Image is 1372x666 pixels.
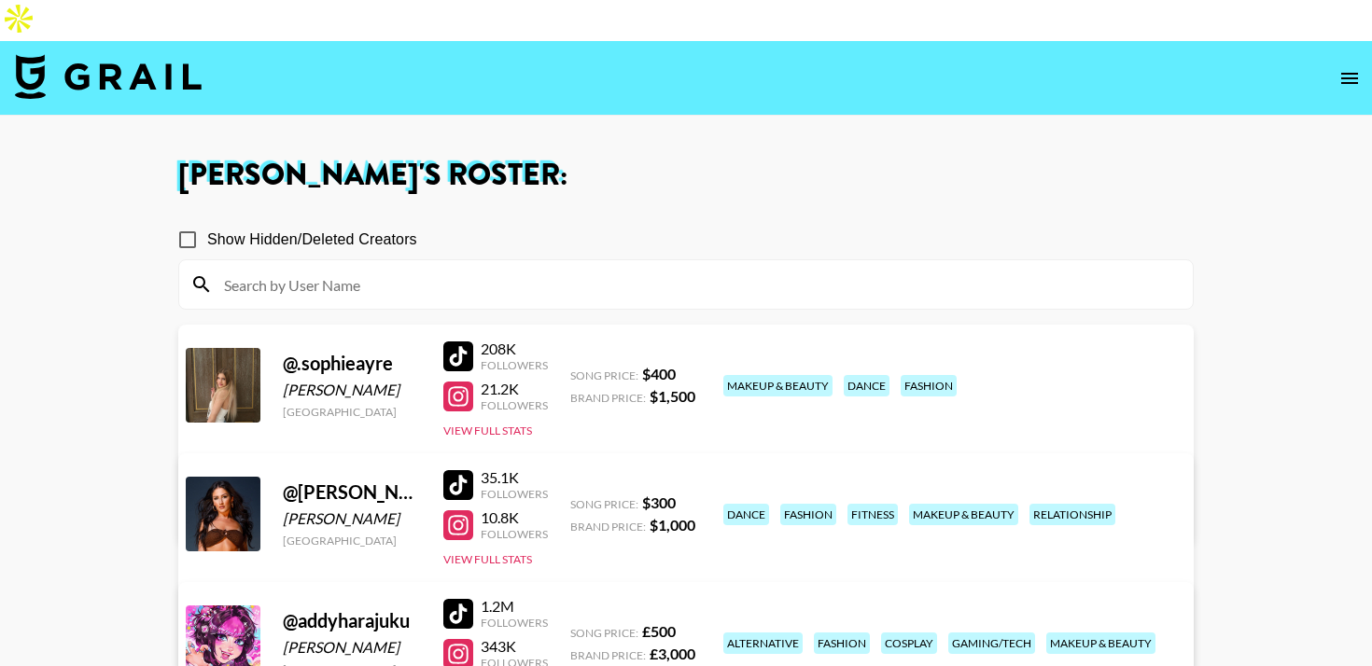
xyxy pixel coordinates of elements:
div: 1.2M [481,597,548,616]
div: Followers [481,527,548,541]
div: @ .sophieayre [283,352,421,375]
div: cosplay [881,632,937,654]
strong: $ 400 [642,365,676,382]
div: fashion [901,375,957,396]
strong: $ 1,000 [650,516,695,534]
span: Show Hidden/Deleted Creators [207,229,417,251]
strong: $ 1,500 [650,387,695,405]
div: makeup & beauty [723,375,833,396]
div: [PERSON_NAME] [283,638,421,657]
div: 21.2K [481,380,548,398]
h1: [PERSON_NAME] 's Roster: [178,160,1194,190]
div: @ addyharajuku [283,609,421,632]
span: Song Price: [570,497,638,511]
div: Followers [481,616,548,630]
div: [GEOGRAPHIC_DATA] [283,405,421,419]
strong: £ 500 [642,622,676,640]
div: Followers [481,398,548,412]
div: 10.8K [481,508,548,527]
div: relationship [1029,504,1115,525]
div: dance [844,375,889,396]
div: 208K [481,340,548,358]
div: @ [PERSON_NAME] [283,480,421,504]
div: 35.1K [481,468,548,487]
span: Brand Price: [570,391,646,405]
div: fitness [847,504,898,525]
div: [GEOGRAPHIC_DATA] [283,534,421,548]
div: [PERSON_NAME] [283,381,421,399]
strong: $ 300 [642,493,676,511]
span: Brand Price: [570,520,646,534]
div: dance [723,504,769,525]
input: Search by User Name [213,270,1182,299]
div: 343K [481,637,548,656]
div: Followers [481,487,548,501]
div: makeup & beauty [1046,632,1155,654]
div: makeup & beauty [909,504,1018,525]
span: Song Price: [570,626,638,640]
button: View Full Stats [443,552,532,566]
div: fashion [780,504,836,525]
span: Brand Price: [570,648,646,662]
div: alternative [723,632,803,654]
img: Grail Talent [15,54,202,99]
div: [PERSON_NAME] [283,509,421,528]
div: Followers [481,358,548,372]
button: open drawer [1331,60,1368,97]
div: fashion [814,632,870,654]
strong: £ 3,000 [650,645,695,662]
div: gaming/tech [948,632,1035,654]
span: Song Price: [570,368,638,382]
button: View Full Stats [443,423,532,437]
